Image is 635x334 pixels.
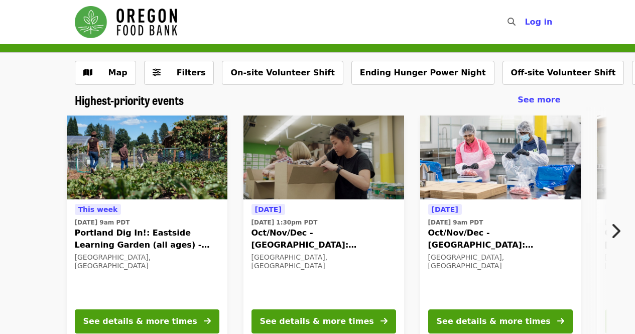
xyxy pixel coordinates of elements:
img: Portland Dig In!: Eastside Learning Garden (all ages) - Aug/Sept/Oct organized by Oregon Food Bank [67,116,227,200]
img: Oct/Nov/Dec - Portland: Repack/Sort (age 8+) organized by Oregon Food Bank [243,116,404,200]
time: [DATE] 9am PDT [428,218,483,227]
span: Oct/Nov/Dec - [GEOGRAPHIC_DATA]: Repack/Sort (age [DEMOGRAPHIC_DATA]+) [251,227,396,251]
button: Log in [517,12,560,32]
input: Search [522,10,530,34]
i: arrow-right icon [380,316,388,326]
button: On-site Volunteer Shift [222,61,343,85]
button: Filters (0 selected) [144,61,214,85]
div: [GEOGRAPHIC_DATA], [GEOGRAPHIC_DATA] [428,253,573,270]
img: Oct/Nov/Dec - Beaverton: Repack/Sort (age 10+) organized by Oregon Food Bank [420,116,581,200]
img: Oregon Food Bank - Home [75,6,177,38]
time: [DATE] 9am PDT [75,218,130,227]
i: arrow-right icon [557,316,564,326]
span: Highest-priority events [75,91,184,108]
div: Highest-priority events [67,93,569,107]
button: See details & more times [428,309,573,333]
time: [DATE] 1:30pm PDT [251,218,318,227]
button: See details & more times [75,309,219,333]
span: This week [78,205,118,213]
span: See more [518,95,560,104]
span: Oct/Nov/Dec - [GEOGRAPHIC_DATA]: Repack/Sort (age [DEMOGRAPHIC_DATA]+) [428,227,573,251]
i: arrow-right icon [204,316,211,326]
button: Next item [602,217,635,245]
span: Portland Dig In!: Eastside Learning Garden (all ages) - Aug/Sept/Oct [75,227,219,251]
a: See more [518,94,560,106]
div: [GEOGRAPHIC_DATA], [GEOGRAPHIC_DATA] [251,253,396,270]
button: Off-site Volunteer Shift [502,61,624,85]
div: See details & more times [437,315,551,327]
button: See details & more times [251,309,396,333]
i: map icon [83,68,92,77]
span: Log in [525,17,552,27]
div: See details & more times [260,315,374,327]
button: Show map view [75,61,136,85]
span: [DATE] [255,205,282,213]
span: Map [108,68,128,77]
i: search icon [507,17,516,27]
a: Highest-priority events [75,93,184,107]
div: See details & more times [83,315,197,327]
button: Ending Hunger Power Night [351,61,494,85]
span: Filters [177,68,206,77]
i: sliders-h icon [153,68,161,77]
span: [DATE] [432,205,458,213]
div: [GEOGRAPHIC_DATA], [GEOGRAPHIC_DATA] [75,253,219,270]
i: chevron-right icon [610,221,620,241]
